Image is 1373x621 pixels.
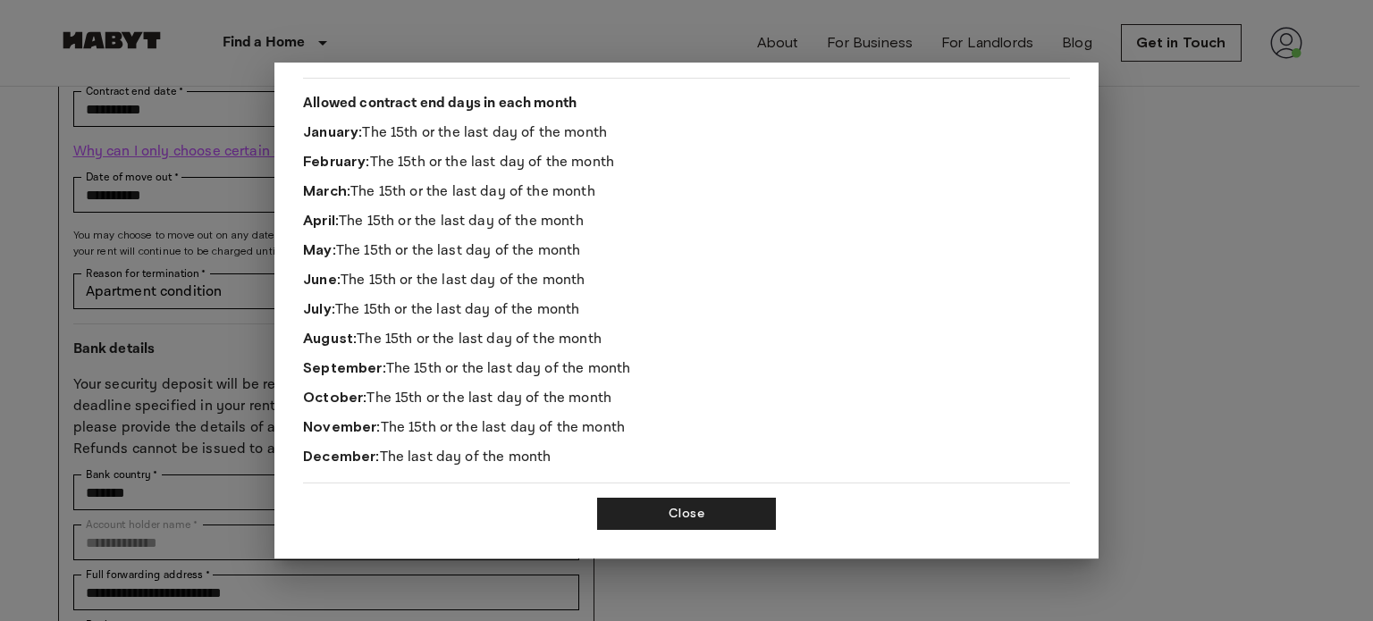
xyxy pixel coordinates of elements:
b: May : [303,241,336,258]
p: Allowed contract end days in each month [303,93,1070,114]
button: Close [597,498,776,531]
b: April : [303,212,339,229]
p: The 15th or the last day of the month [303,387,1070,409]
b: June : [303,271,341,288]
p: The 15th or the last day of the month [303,210,1070,232]
b: September : [303,359,386,376]
p: The 15th or the last day of the month [303,122,1070,144]
p: The 15th or the last day of the month [303,328,1070,350]
b: January : [303,123,362,140]
b: March : [303,182,350,199]
p: The 15th or the last day of the month [303,357,1070,380]
b: July : [303,300,335,317]
p: The 15th or the last day of the month [303,151,1070,173]
p: The last day of the month [303,446,1070,468]
b: November : [303,418,380,435]
p: The 15th or the last day of the month [303,180,1070,203]
p: The 15th or the last day of the month [303,416,1070,439]
p: The 15th or the last day of the month [303,239,1070,262]
b: February : [303,153,369,170]
b: October : [303,389,366,406]
p: The 15th or the last day of the month [303,298,1070,321]
b: August : [303,330,357,347]
b: December : [303,448,379,465]
p: The 15th or the last day of the month [303,269,1070,291]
